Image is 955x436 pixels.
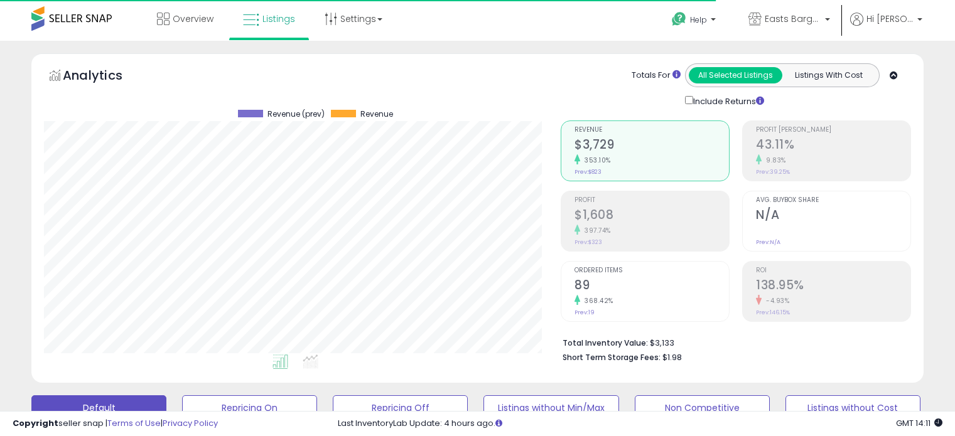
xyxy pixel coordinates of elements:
h2: 43.11% [756,137,910,154]
a: Hi [PERSON_NAME] [850,13,922,41]
h2: 138.95% [756,278,910,295]
h2: N/A [756,208,910,225]
span: Ordered Items [575,267,729,274]
small: 368.42% [580,296,613,306]
button: Repricing On [182,395,317,420]
h5: Analytics [63,66,147,87]
span: Avg. Buybox Share [756,197,910,204]
h2: 89 [575,278,729,295]
button: Listings without Min/Max [483,395,618,420]
small: 353.10% [580,156,611,165]
span: Revenue (prev) [267,110,325,119]
small: Prev: 39.25% [756,168,790,176]
button: All Selected Listings [689,67,782,83]
span: Profit [PERSON_NAME] [756,127,910,134]
button: Listings With Cost [782,67,875,83]
strong: Copyright [13,417,58,429]
span: ROI [756,267,910,274]
button: Non Competitive [635,395,770,420]
span: Overview [173,13,213,25]
i: Get Help [671,11,687,27]
small: Prev: 19 [575,309,595,316]
small: Prev: 146.15% [756,309,790,316]
span: 2025-08-17 14:11 GMT [896,417,942,429]
button: Default [31,395,166,420]
div: Include Returns [676,93,779,108]
small: Prev: $323 [575,238,602,246]
span: Help [690,14,707,25]
small: 397.74% [580,226,611,235]
li: $3,133 [563,334,902,349]
a: Terms of Use [107,417,161,429]
small: -4.93% [762,296,789,306]
div: Last InventoryLab Update: 4 hours ago. [338,418,942,430]
a: Help [662,2,728,41]
span: Revenue [360,110,393,119]
h2: $1,608 [575,208,729,225]
span: Easts Bargains [765,13,821,25]
small: Prev: N/A [756,238,780,246]
span: $1.98 [662,351,682,363]
h2: $3,729 [575,137,729,154]
div: seller snap | | [13,418,218,430]
span: Revenue [575,127,729,134]
a: Privacy Policy [163,417,218,429]
div: Totals For [632,70,681,82]
b: Short Term Storage Fees: [563,352,661,363]
span: Hi [PERSON_NAME] [866,13,914,25]
button: Repricing Off [333,395,468,420]
span: Profit [575,197,729,204]
small: 9.83% [762,156,786,165]
b: Total Inventory Value: [563,338,648,348]
span: Listings [262,13,295,25]
button: Listings without Cost [785,395,920,420]
small: Prev: $823 [575,168,602,176]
